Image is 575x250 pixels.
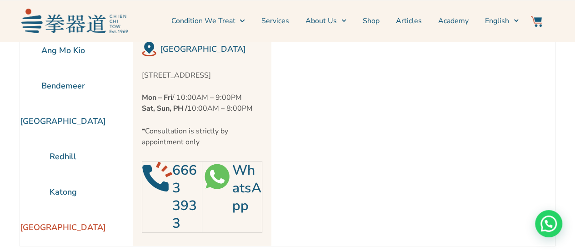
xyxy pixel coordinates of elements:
img: Website Icon-03 [531,16,542,27]
strong: Sat, Sun, PH / [142,103,187,113]
iframe: Madam Partum Holland Village [271,33,529,246]
a: 6663 3933 [172,161,197,233]
span: English [485,15,509,26]
a: Academy [438,10,469,32]
a: Services [261,10,289,32]
h2: [GEOGRAPHIC_DATA] [160,43,262,55]
a: Condition We Treat [171,10,245,32]
a: About Us [305,10,346,32]
a: Articles [396,10,422,32]
p: *Consultation is strictly by appointment only [142,126,262,147]
p: / 10:00AM – 9:00PM 10:00AM – 8:00PM [142,92,262,114]
a: Shop [363,10,380,32]
p: [STREET_ADDRESS] [142,70,262,81]
strong: Mon – Fri [142,93,172,103]
a: English [485,10,519,32]
nav: Menu [132,10,519,32]
a: WhatsApp [232,161,261,215]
